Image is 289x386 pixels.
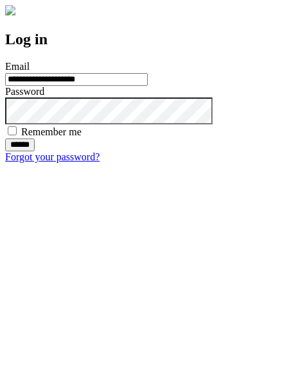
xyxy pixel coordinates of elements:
label: Password [5,86,44,97]
label: Remember me [21,126,82,137]
h2: Log in [5,31,284,48]
label: Email [5,61,30,72]
img: logo-4e3dc11c47720685a147b03b5a06dd966a58ff35d612b21f08c02c0306f2b779.png [5,5,15,15]
a: Forgot your password? [5,151,100,162]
